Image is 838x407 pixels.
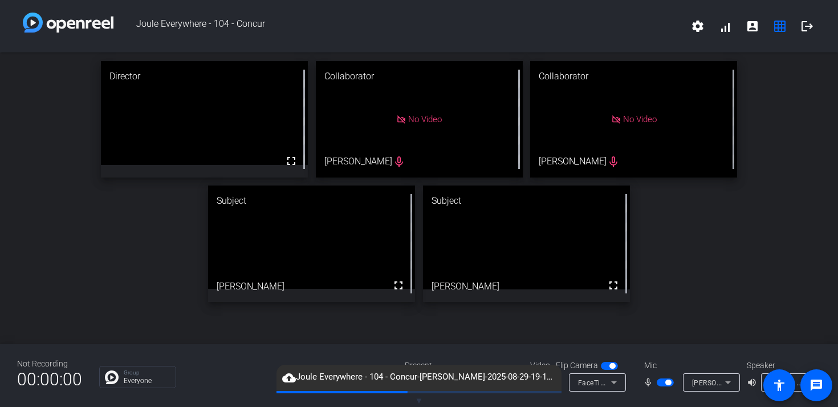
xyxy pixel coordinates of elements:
[773,19,787,33] mat-icon: grid_on
[691,19,705,33] mat-icon: settings
[276,370,562,384] span: Joule Everywhere - 104 - Concur-[PERSON_NAME]-2025-08-29-19-16-59-362-0.webm
[208,186,415,216] div: Subject
[316,61,523,92] div: Collaborator
[423,186,630,216] div: Subject
[124,370,170,376] p: Group
[746,19,759,33] mat-icon: account_box
[408,114,442,124] span: No Video
[809,378,823,392] mat-icon: message
[578,378,695,387] span: FaceTime HD Camera (C4E1:9BFB)
[643,376,657,389] mat-icon: mic_none
[556,360,598,372] span: Flip Camera
[101,61,308,92] div: Director
[711,13,739,40] button: signal_cellular_alt
[17,358,82,370] div: Not Recording
[607,279,620,292] mat-icon: fullscreen
[282,371,296,385] mat-icon: cloud_upload
[405,360,519,372] div: Present
[17,365,82,393] span: 00:00:00
[747,360,815,372] div: Speaker
[530,360,550,372] span: Video
[772,378,786,392] mat-icon: accessibility
[530,61,737,92] div: Collaborator
[113,13,684,40] span: Joule Everywhere - 104 - Concur
[284,154,298,168] mat-icon: fullscreen
[800,19,814,33] mat-icon: logout
[105,370,119,384] img: Chat Icon
[415,396,424,406] span: ▼
[623,114,657,124] span: No Video
[124,377,170,384] p: Everyone
[392,279,405,292] mat-icon: fullscreen
[633,360,747,372] div: Mic
[23,13,113,33] img: white-gradient.svg
[747,376,760,389] mat-icon: volume_up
